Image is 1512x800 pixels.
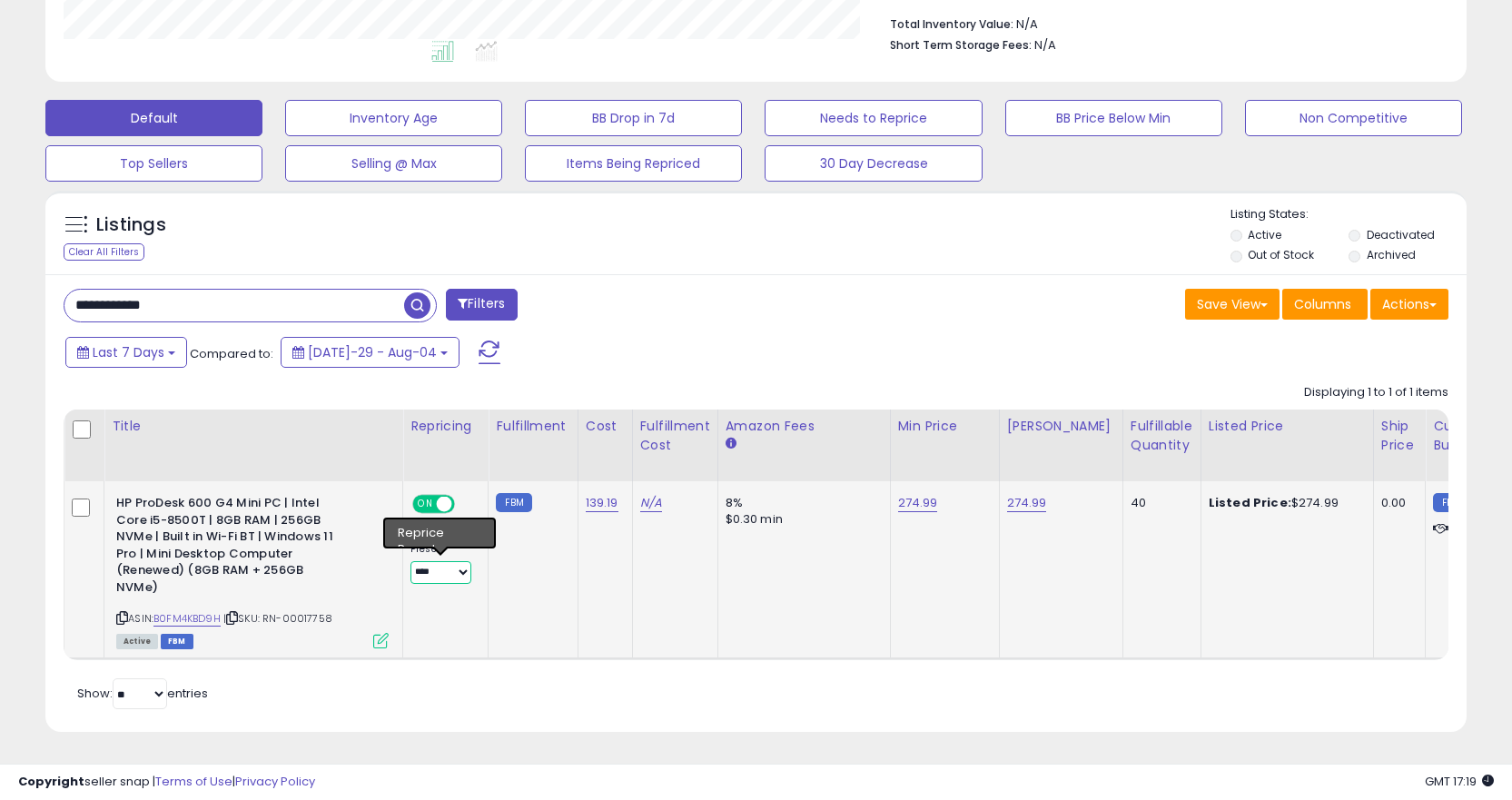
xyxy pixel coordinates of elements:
[586,494,618,512] a: 139.19
[112,417,395,436] div: Title
[45,100,262,136] button: Default
[190,345,273,362] span: Compared to:
[1209,417,1366,436] div: Listed Price
[155,773,232,790] a: Terms of Use
[1294,295,1351,313] span: Columns
[525,100,742,136] button: BB Drop in 7d
[1433,493,1468,512] small: FBM
[116,495,389,647] div: ASIN:
[1131,417,1193,455] div: Fulfillable Quantity
[1248,247,1314,262] label: Out of Stock
[93,343,164,361] span: Last 7 Days
[586,417,625,436] div: Cost
[410,523,474,539] div: Amazon AI
[898,417,992,436] div: Min Price
[726,495,876,511] div: 8%
[1245,100,1462,136] button: Non Competitive
[765,100,982,136] button: Needs to Reprice
[726,511,876,528] div: $0.30 min
[1381,495,1411,511] div: 0.00
[414,497,437,512] span: ON
[496,417,569,436] div: Fulfillment
[452,497,481,512] span: OFF
[96,212,166,238] h5: Listings
[1007,494,1047,512] a: 274.99
[525,145,742,182] button: Items Being Repriced
[1007,417,1115,436] div: [PERSON_NAME]
[1367,227,1435,242] label: Deactivated
[410,417,480,436] div: Repricing
[640,494,662,512] a: N/A
[1005,100,1222,136] button: BB Price Below Min
[410,543,474,584] div: Preset:
[161,634,193,649] span: FBM
[1367,247,1416,262] label: Archived
[1425,773,1494,790] span: 2025-08-12 17:19 GMT
[765,145,982,182] button: 30 Day Decrease
[64,243,144,261] div: Clear All Filters
[116,634,158,649] span: All listings currently available for purchase on Amazon
[890,16,1013,32] b: Total Inventory Value:
[446,289,517,321] button: Filters
[898,494,938,512] a: 274.99
[1034,36,1056,54] span: N/A
[1304,384,1448,401] div: Displaying 1 to 1 of 1 items
[890,12,1435,34] li: N/A
[1282,289,1368,320] button: Columns
[18,773,84,790] strong: Copyright
[77,685,208,702] span: Show: entries
[285,100,502,136] button: Inventory Age
[65,337,187,368] button: Last 7 Days
[45,145,262,182] button: Top Sellers
[890,37,1032,53] b: Short Term Storage Fees:
[1131,495,1187,511] div: 40
[1248,227,1281,242] label: Active
[1370,289,1448,320] button: Actions
[1209,494,1291,511] b: Listed Price:
[285,145,502,182] button: Selling @ Max
[223,611,332,626] span: | SKU: RN-00017758
[116,495,337,600] b: HP ProDesk 600 G4 Mini PC | Intel Core i5-8500T | 8GB RAM | 256GB NVMe | Built in Wi-Fi BT | Wind...
[1381,417,1418,455] div: Ship Price
[235,773,315,790] a: Privacy Policy
[1185,289,1280,320] button: Save View
[640,417,710,455] div: Fulfillment Cost
[308,343,437,361] span: [DATE]-29 - Aug-04
[1209,495,1359,511] div: $274.99
[153,611,221,627] a: B0FM4KBD9H
[1230,206,1467,223] p: Listing States:
[18,774,315,791] div: seller snap | |
[496,493,531,512] small: FBM
[281,337,460,368] button: [DATE]-29 - Aug-04
[726,436,736,452] small: Amazon Fees.
[726,417,883,436] div: Amazon Fees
